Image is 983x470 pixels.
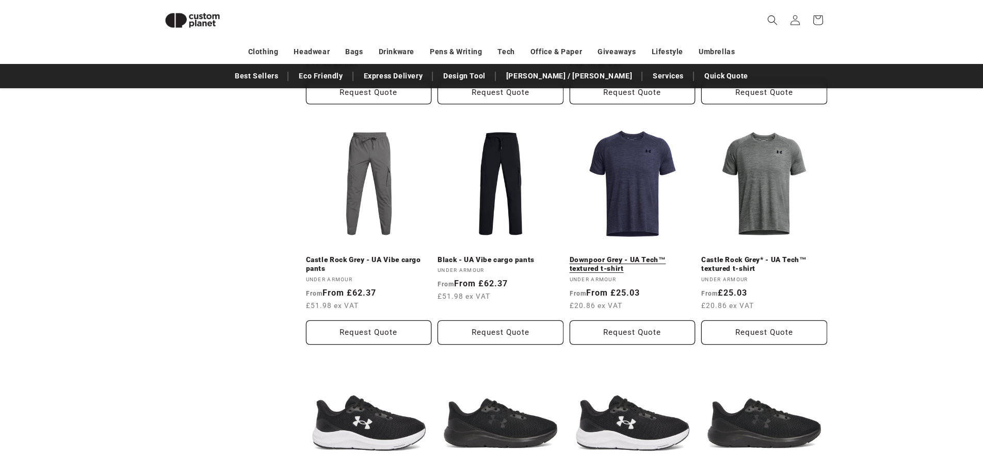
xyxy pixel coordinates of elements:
[652,43,683,61] a: Lifestyle
[701,255,827,273] a: Castle Rock Grey* - UA Tech™ textured t-shirt
[379,43,414,61] a: Drinkware
[306,320,432,345] button: Request Quote
[156,4,229,37] img: Custom Planet
[570,80,696,104] button: Request Quote
[570,255,696,273] a: Downpoor Grey - UA Tech™ textured t-shirt
[438,255,563,265] a: Black - UA Vibe cargo pants
[701,80,827,104] button: Request Quote
[598,43,636,61] a: Giveaways
[359,67,428,85] a: Express Delivery
[570,320,696,345] button: Request Quote
[701,320,827,345] button: Request Quote
[230,67,283,85] a: Best Sellers
[248,43,279,61] a: Clothing
[811,359,983,470] iframe: Chat Widget
[699,67,753,85] a: Quick Quote
[438,80,563,104] button: Request Quote
[294,67,348,85] a: Eco Friendly
[306,255,432,273] a: Castle Rock Grey - UA Vibe cargo pants
[306,80,432,104] button: Request Quote
[761,9,784,31] summary: Search
[530,43,582,61] a: Office & Paper
[497,43,514,61] a: Tech
[345,43,363,61] a: Bags
[294,43,330,61] a: Headwear
[438,320,563,345] button: Request Quote
[438,67,491,85] a: Design Tool
[699,43,735,61] a: Umbrellas
[430,43,482,61] a: Pens & Writing
[501,67,637,85] a: [PERSON_NAME] / [PERSON_NAME]
[648,67,689,85] a: Services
